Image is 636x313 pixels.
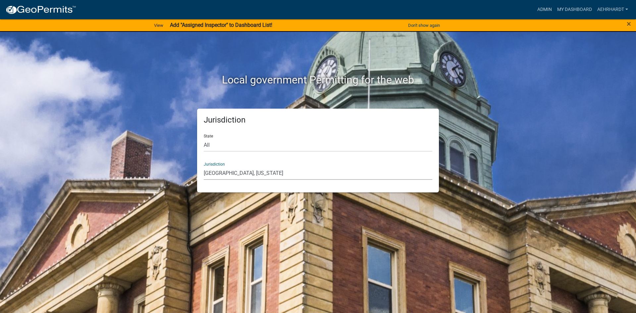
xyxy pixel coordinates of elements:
a: My Dashboard [555,3,595,16]
a: View [151,20,166,31]
button: Close [627,20,631,28]
button: Don't show again [405,20,443,31]
span: × [627,19,631,28]
h5: Jurisdiction [204,115,432,125]
a: Admin [535,3,555,16]
a: aehrhardt [595,3,631,16]
strong: Add "Assigned Inspector" to Dashboard List! [170,22,272,28]
h2: Local government Permitting for the web [134,74,502,86]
